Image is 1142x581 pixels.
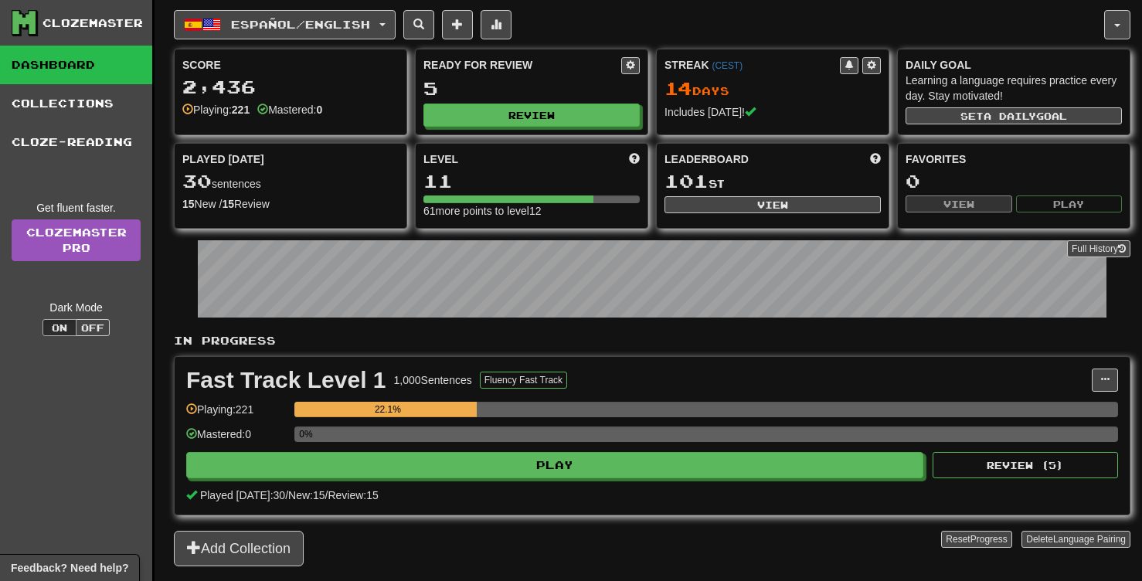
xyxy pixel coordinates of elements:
span: New: 15 [288,489,325,501]
div: 5 [423,79,640,98]
div: st [664,172,881,192]
div: New / Review [182,196,399,212]
span: This week in points, UTC [870,151,881,167]
div: 61 more points to level 12 [423,203,640,219]
div: Get fluent faster. [12,200,141,216]
button: Fluency Fast Track [480,372,567,389]
button: Play [1016,195,1123,212]
button: On [42,319,76,336]
button: Review [423,104,640,127]
div: 11 [423,172,640,191]
button: More stats [481,10,512,39]
a: (CEST) [712,60,743,71]
button: Seta dailygoal [906,107,1122,124]
strong: 15 [222,198,234,210]
div: Favorites [906,151,1122,167]
div: Ready for Review [423,57,621,73]
div: Mastered: 0 [186,426,287,452]
span: Español / English [231,18,370,31]
div: Daily Goal [906,57,1122,73]
button: DeleteLanguage Pairing [1021,531,1130,548]
span: 14 [664,77,692,99]
div: Playing: [182,102,250,117]
button: Review (5) [933,452,1118,478]
div: Playing: 221 [186,402,287,427]
span: Review: 15 [328,489,378,501]
span: Progress [970,534,1008,545]
span: 30 [182,170,212,192]
div: Streak [664,57,840,73]
button: Search sentences [403,10,434,39]
span: a daily [984,110,1036,121]
strong: 15 [182,198,195,210]
div: 22.1% [299,402,476,417]
button: Add Collection [174,531,304,566]
button: View [906,195,1012,212]
div: sentences [182,172,399,192]
span: Language Pairing [1053,534,1126,545]
a: ClozemasterPro [12,219,141,261]
button: Off [76,319,110,336]
div: 1,000 Sentences [394,372,472,388]
div: Day s [664,79,881,99]
div: Learning a language requires practice every day. Stay motivated! [906,73,1122,104]
span: Played [DATE]: 30 [200,489,285,501]
button: ResetProgress [941,531,1011,548]
button: View [664,196,881,213]
strong: 0 [316,104,322,116]
div: Score [182,57,399,73]
span: Open feedback widget [11,560,128,576]
span: 101 [664,170,709,192]
button: Play [186,452,923,478]
div: Mastered: [257,102,322,117]
span: / [285,489,288,501]
button: Add sentence to collection [442,10,473,39]
div: 0 [906,172,1122,191]
div: Dark Mode [12,300,141,315]
span: Played [DATE] [182,151,264,167]
div: Fast Track Level 1 [186,369,386,392]
span: / [325,489,328,501]
strong: 221 [232,104,250,116]
span: Leaderboard [664,151,749,167]
button: Español/English [174,10,396,39]
div: Clozemaster [42,15,143,31]
span: Level [423,151,458,167]
span: Score more points to level up [629,151,640,167]
button: Full History [1067,240,1130,257]
p: In Progress [174,333,1130,348]
div: 2,436 [182,77,399,97]
div: Includes [DATE]! [664,104,881,120]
